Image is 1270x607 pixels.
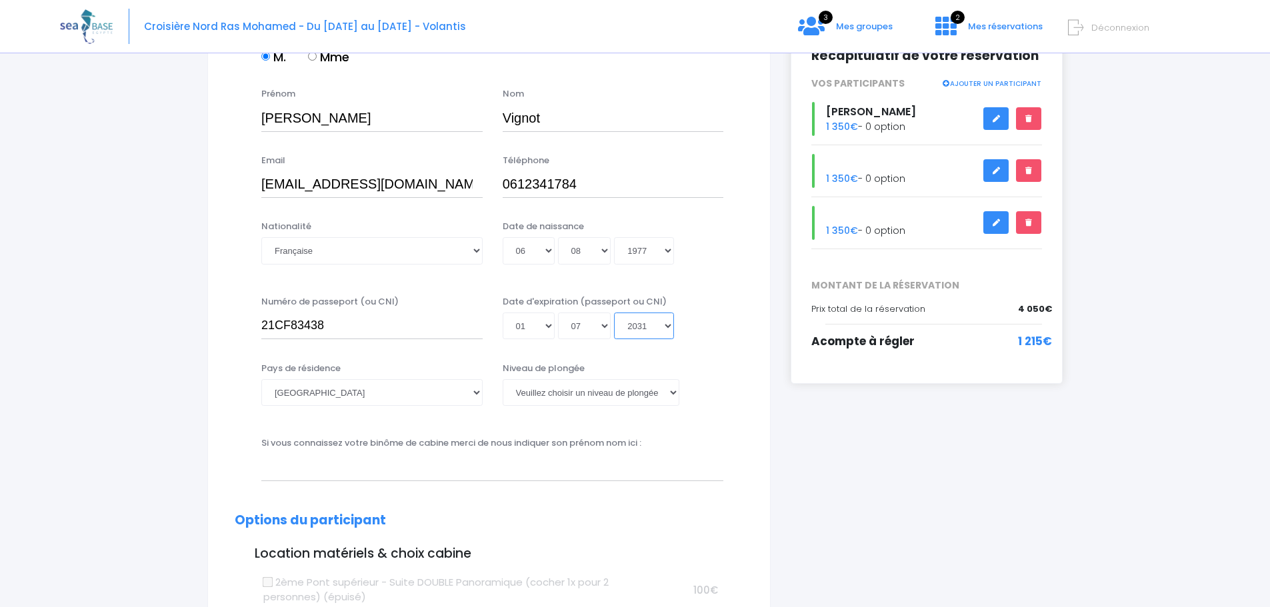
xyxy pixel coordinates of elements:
[503,154,549,167] label: Téléphone
[235,546,743,562] h3: Location matériels & choix cabine
[261,362,341,375] label: Pays de résidence
[801,279,1052,293] span: MONTANT DE LA RÉSERVATION
[826,172,858,185] span: 1 350€
[261,87,295,101] label: Prénom
[261,220,311,233] label: Nationalité
[811,333,915,349] span: Acompte à régler
[261,295,399,308] label: Numéro de passeport (ou CNI)
[801,77,1052,91] div: VOS PARTICIPANTS
[1018,303,1052,316] span: 4 050€
[836,20,893,33] span: Mes groupes
[261,154,285,167] label: Email
[968,20,1043,33] span: Mes réservations
[801,102,1052,136] div: - 0 option
[787,25,903,37] a: 3 Mes groupes
[925,25,1051,37] a: 2 Mes réservations
[263,575,668,605] label: 2ème Pont supérieur - Suite DOUBLE Panoramique (cocher 1x pour 2 personnes) (épuisé)
[811,303,925,315] span: Prix total de la réservation
[263,576,273,587] input: 2ème Pont supérieur - Suite DOUBLE Panoramique (cocher 1x pour 2 personnes) (épuisé)
[144,19,466,33] span: Croisière Nord Ras Mohamed - Du [DATE] au [DATE] - Volantis
[811,47,1042,64] h2: Récapitulatif de votre réservation
[819,11,833,24] span: 3
[941,77,1041,89] a: AJOUTER UN PARTICIPANT
[1018,333,1052,350] span: 1 215€
[261,436,641,450] label: Si vous connaissez votre binôme de cabine merci de nous indiquer son prénom nom ici :
[503,220,584,233] label: Date de naissance
[503,362,585,375] label: Niveau de plongée
[261,52,270,61] input: M.
[261,48,286,66] label: M.
[503,295,667,308] label: Date d'expiration (passeport ou CNI)
[826,104,916,119] span: [PERSON_NAME]
[308,48,349,66] label: Mme
[826,224,858,237] span: 1 350€
[693,583,718,597] span: 100€
[1091,21,1149,34] span: Déconnexion
[801,154,1052,188] div: - 0 option
[503,87,524,101] label: Nom
[235,513,743,528] h2: Options du participant
[951,11,965,24] span: 2
[801,206,1052,240] div: - 0 option
[826,120,858,133] span: 1 350€
[308,52,317,61] input: Mme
